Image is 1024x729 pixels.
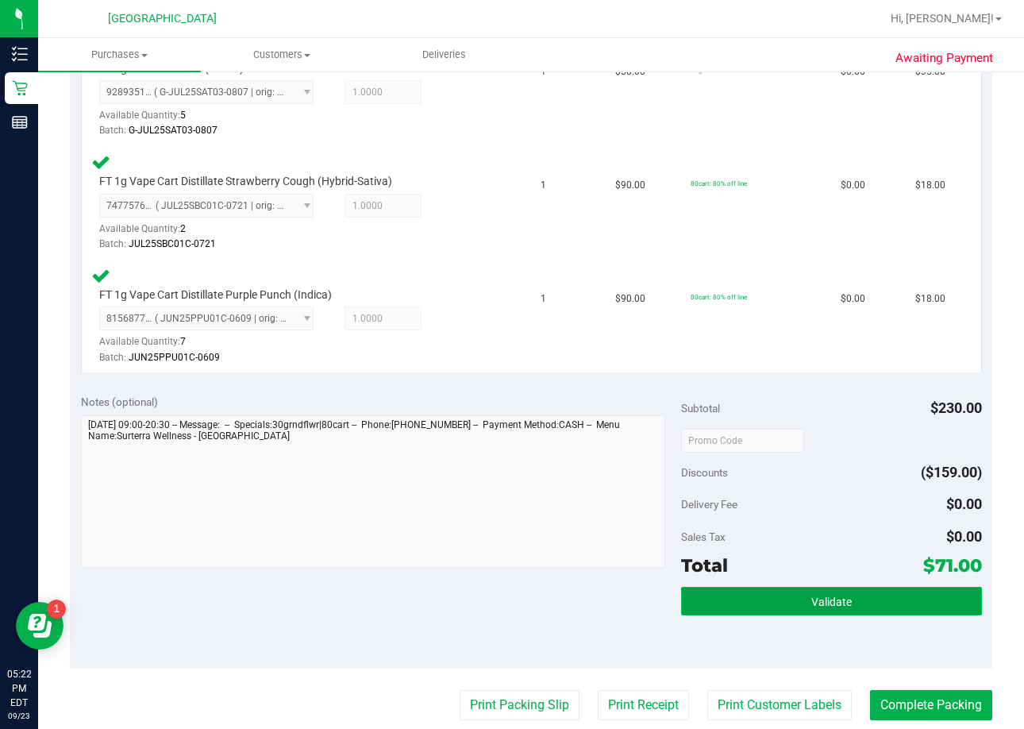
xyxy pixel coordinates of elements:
[915,178,945,193] span: $18.00
[81,395,158,408] span: Notes (optional)
[129,125,218,136] span: G-JUL25SAT03-0807
[99,238,126,249] span: Batch:
[681,554,728,577] span: Total
[681,458,728,487] span: Discounts
[681,402,720,415] span: Subtotal
[946,496,982,512] span: $0.00
[541,178,546,193] span: 1
[870,690,992,720] button: Complete Packing
[541,291,546,307] span: 1
[946,528,982,545] span: $0.00
[99,287,332,303] span: FT 1g Vape Cart Distillate Purple Punch (Indica)
[707,690,852,720] button: Print Customer Labels
[12,114,28,130] inline-svg: Reports
[915,291,945,307] span: $18.00
[681,530,726,543] span: Sales Tax
[129,238,216,249] span: JUL25SBC01C-0721
[841,291,865,307] span: $0.00
[180,336,186,347] span: 7
[99,352,126,363] span: Batch:
[180,223,186,234] span: 2
[921,464,982,480] span: ($159.00)
[7,710,31,722] p: 09/23
[202,48,363,62] span: Customers
[615,291,645,307] span: $90.00
[811,596,852,608] span: Validate
[681,498,737,511] span: Delivery Fee
[691,293,747,301] span: 80cart: 80% off line
[99,174,392,189] span: FT 1g Vape Cart Distillate Strawberry Cough (Hybrid-Sativa)
[841,178,865,193] span: $0.00
[681,587,981,615] button: Validate
[7,667,31,710] p: 05:22 PM EDT
[930,399,982,416] span: $230.00
[598,690,689,720] button: Print Receipt
[38,48,201,62] span: Purchases
[16,602,64,650] iframe: Resource center
[923,554,982,577] span: $71.00
[38,38,201,71] a: Purchases
[201,38,364,71] a: Customers
[99,218,325,249] div: Available Quantity:
[12,80,28,96] inline-svg: Retail
[129,352,220,363] span: JUN25PPU01C-0609
[615,178,645,193] span: $90.00
[180,110,186,121] span: 5
[108,12,217,25] span: [GEOGRAPHIC_DATA]
[99,330,325,361] div: Available Quantity:
[891,12,994,25] span: Hi, [PERSON_NAME]!
[460,690,579,720] button: Print Packing Slip
[99,104,325,135] div: Available Quantity:
[401,48,487,62] span: Deliveries
[895,49,993,67] span: Awaiting Payment
[99,125,126,136] span: Batch:
[364,38,526,71] a: Deliveries
[12,46,28,62] inline-svg: Inventory
[47,600,66,619] iframe: Resource center unread badge
[691,179,747,187] span: 80cart: 80% off line
[681,429,804,453] input: Promo Code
